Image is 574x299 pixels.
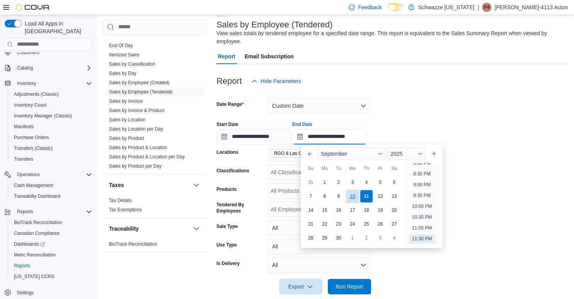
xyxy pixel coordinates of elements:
label: Sale Type [216,223,238,229]
h3: Sales by Employee (Tendered) [216,20,333,29]
li: 11:30 PM [409,234,435,243]
button: Traceability [109,225,190,233]
button: [US_STATE] CCRS [8,271,95,282]
button: Transfers [8,154,95,165]
a: BioTrack Reconciliation [109,241,157,247]
span: Settings [14,287,92,297]
button: Settings [2,287,95,298]
div: day-31 [305,176,317,189]
button: Inventory Manager (Classic) [8,110,95,121]
h3: Traceability [109,225,139,233]
div: day-3 [346,176,359,189]
span: Transfers [14,156,33,162]
span: Sales by Invoice & Product [109,107,164,114]
span: Inventory Count [11,100,92,110]
button: Transfers (Classic) [8,143,95,154]
span: Manifests [11,122,92,131]
p: Schwazze [US_STATE] [418,3,475,12]
button: Metrc Reconciliation [8,250,95,260]
span: BioTrack Reconciliation [11,218,92,227]
a: Reports [11,261,33,270]
span: Run Report [336,283,363,291]
span: Load All Apps in [GEOGRAPHIC_DATA] [22,20,92,35]
label: Classifications [216,168,249,174]
div: Patrick-4113 Acton [482,3,491,12]
p: [PERSON_NAME]-4113 Acton [494,3,568,12]
a: Customers [14,48,43,57]
span: BioTrack Reconciliation [109,241,157,247]
div: day-10 [346,189,359,203]
button: Operations [2,169,95,180]
button: Export [279,279,322,294]
span: BioTrack Reconciliation [14,219,62,226]
div: Button. Open the month selector. September is currently selected. [318,148,386,160]
div: day-5 [374,176,387,189]
div: Sa [388,162,400,175]
span: Inventory Count [14,102,47,108]
button: Reports [8,260,95,271]
div: Th [360,162,373,175]
div: day-19 [374,204,387,216]
li: 9:00 PM [410,180,434,189]
div: day-21 [305,218,317,230]
div: Mo [319,162,331,175]
button: Adjustments (Classic) [8,89,95,100]
span: Email Subscription [245,49,294,64]
span: Sales by Location per Day [109,126,163,132]
span: Sales by Invoice [109,98,143,104]
a: Sales by Employee (Tendered) [109,89,172,95]
span: Hide Parameters [261,77,301,85]
li: 10:00 PM [409,202,435,211]
div: day-29 [319,232,331,244]
span: RGO 8 Las Cruces [271,149,323,158]
div: day-27 [388,218,400,230]
label: Is Delivery [216,260,240,267]
span: Report [218,49,235,64]
div: day-6 [388,176,400,189]
span: Tax Exemptions [109,207,142,213]
a: Metrc Reconciliation [11,250,59,260]
span: Transfers (Classic) [14,145,53,151]
span: Sales by Product & Location per Day [109,154,185,160]
a: Sales by Classification [109,61,155,67]
span: Sales by Day [109,70,136,76]
span: Catalog [17,65,33,71]
a: Sales by Day [109,71,136,76]
label: End Date [292,121,312,127]
a: Cash Management [11,181,56,190]
span: Canadian Compliance [14,230,60,236]
button: Cash Management [8,180,95,191]
div: Sales [103,41,207,174]
a: Manifests [11,122,37,131]
span: Cash Management [11,181,92,190]
span: Itemized Sales [109,52,140,58]
button: Catalog [2,63,95,73]
span: Feedback [358,3,382,11]
button: All [267,257,371,273]
button: Sales [192,25,201,35]
span: Sales by Product & Location [109,144,167,151]
button: Taxes [109,181,190,189]
span: Sales by Employee (Created) [109,80,170,86]
div: day-4 [388,232,400,244]
span: Transfers (Classic) [11,144,92,153]
div: day-2 [360,232,373,244]
button: Customers [2,47,95,58]
a: Inventory Count [11,100,50,110]
button: Reports [2,206,95,217]
a: BioTrack Reconciliation [11,218,65,227]
span: Metrc Reconciliation [11,250,92,260]
ul: Time [404,163,439,245]
label: Products [216,186,237,192]
div: day-14 [305,204,317,216]
a: Dashboards [11,240,48,249]
div: day-16 [332,204,345,216]
button: Canadian Compliance [8,228,95,239]
span: Transfers [11,155,92,164]
button: Taxes [192,180,201,190]
div: Tu [332,162,345,175]
span: Cash Management [14,182,53,189]
div: Traceability [103,240,207,252]
a: Sales by Invoice & Product [109,108,164,113]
